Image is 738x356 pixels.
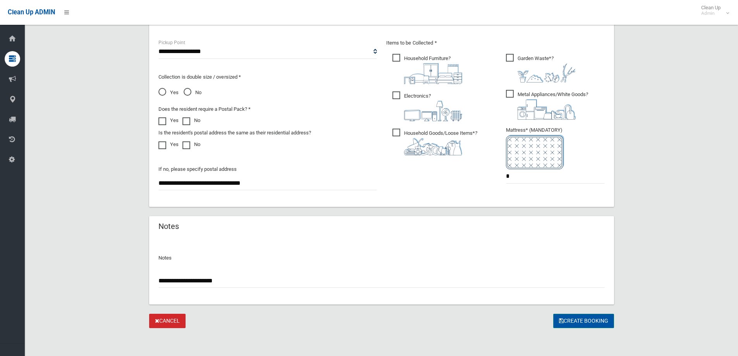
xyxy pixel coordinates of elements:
span: Electronics [392,91,462,121]
span: Household Furniture [392,54,462,84]
i: ? [404,130,477,155]
img: 4fd8a5c772b2c999c83690221e5242e0.png [518,63,576,83]
span: Garden Waste* [506,54,576,83]
i: ? [404,55,462,84]
label: No [182,116,200,125]
span: Clean Up ADMIN [8,9,55,16]
span: Clean Up [697,5,728,16]
p: Collection is double size / oversized * [158,72,377,82]
label: If no, please specify postal address [158,165,237,174]
label: Does the resident require a Postal Pack? * [158,105,251,114]
a: Cancel [149,314,186,328]
label: Yes [158,140,179,149]
i: ? [518,55,576,83]
small: Admin [701,10,721,16]
img: b13cc3517677393f34c0a387616ef184.png [404,138,462,155]
i: ? [404,93,462,121]
p: Notes [158,253,605,263]
span: No [184,88,201,97]
img: e7408bece873d2c1783593a074e5cb2f.png [506,135,564,169]
label: Is the resident's postal address the same as their residential address? [158,128,311,138]
img: 394712a680b73dbc3d2a6a3a7ffe5a07.png [404,101,462,121]
button: Create Booking [553,314,614,328]
img: aa9efdbe659d29b613fca23ba79d85cb.png [404,63,462,84]
label: No [182,140,200,149]
label: Yes [158,116,179,125]
img: 36c1b0289cb1767239cdd3de9e694f19.png [518,99,576,120]
span: Mattress* (MANDATORY) [506,127,605,169]
p: Items to be Collected * [386,38,605,48]
header: Notes [149,219,188,234]
span: Yes [158,88,179,97]
span: Metal Appliances/White Goods [506,90,588,120]
span: Household Goods/Loose Items* [392,129,477,155]
i: ? [518,91,588,120]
